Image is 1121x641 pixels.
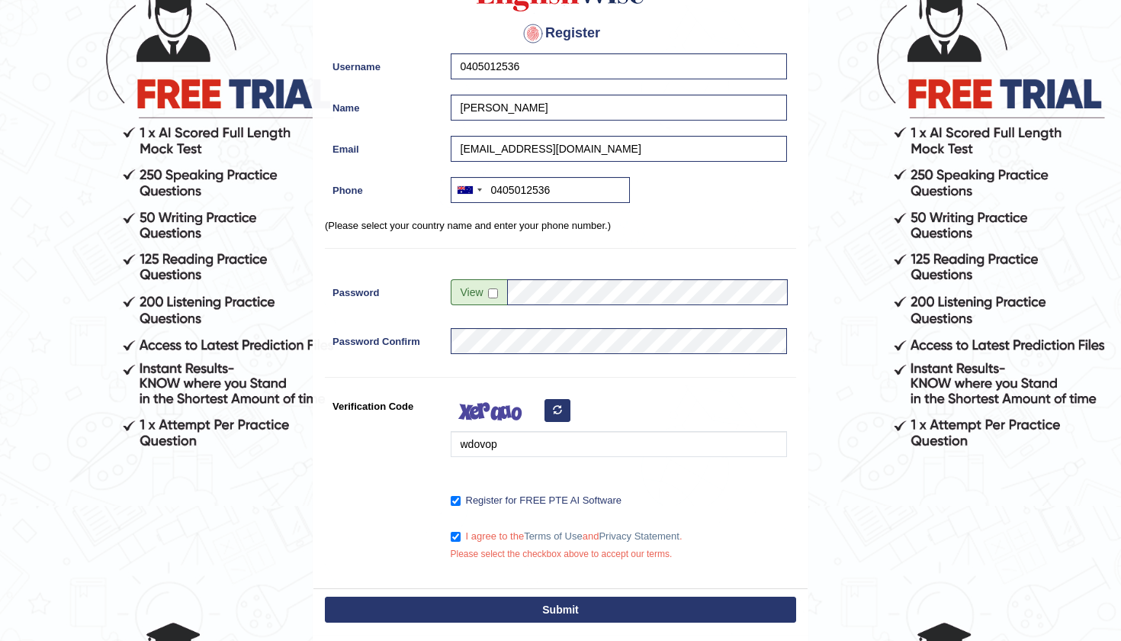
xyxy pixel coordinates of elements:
label: Phone [325,177,443,198]
label: Verification Code [325,393,443,414]
input: +61 412 345 678 [451,177,630,203]
label: Register for FREE PTE AI Software [451,493,622,508]
a: Privacy Statement [599,530,679,542]
label: I agree to the and . [451,529,683,544]
label: Password Confirm [325,328,443,349]
label: Name [325,95,443,115]
input: I agree to theTerms of UseandPrivacy Statement. [451,532,461,542]
p: (Please select your country name and enter your phone number.) [325,218,796,233]
button: Submit [325,597,796,623]
h4: Register [325,21,796,46]
label: Email [325,136,443,156]
a: Terms of Use [524,530,583,542]
input: Register for FREE PTE AI Software [451,496,461,506]
input: Show/Hide Password [488,288,498,298]
label: Password [325,279,443,300]
label: Username [325,53,443,74]
div: Australia: +61 [451,178,487,202]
